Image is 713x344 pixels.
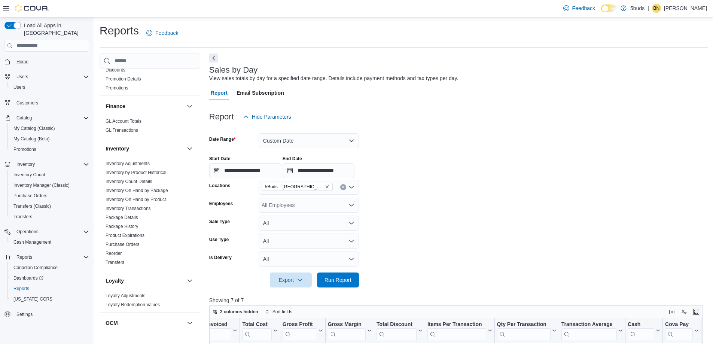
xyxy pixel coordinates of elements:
[106,119,141,124] a: GL Account Totals
[7,123,92,134] button: My Catalog (Classic)
[665,321,699,340] button: Cova Pay
[1,159,92,170] button: Inventory
[192,321,231,340] div: Total Invoiced
[106,277,124,284] h3: Loyalty
[209,296,708,304] p: Showing 7 of 7
[262,183,333,191] span: 5Buds – Meadow Lake
[16,100,38,106] span: Customers
[13,98,41,107] a: Customers
[1,309,92,320] button: Settings
[340,184,346,190] button: Clear input
[324,276,351,284] span: Run Report
[10,263,61,272] a: Canadian Compliance
[7,170,92,180] button: Inventory Count
[13,113,35,122] button: Catalog
[13,253,35,262] button: Reports
[13,203,51,209] span: Transfers (Classic)
[13,160,89,169] span: Inventory
[10,124,89,133] span: My Catalog (Classic)
[628,321,660,340] button: Cash
[10,263,89,272] span: Canadian Compliance
[665,321,693,328] div: Cova Pay
[185,102,194,111] button: Finance
[10,181,89,190] span: Inventory Manager (Classic)
[106,170,167,176] span: Inventory by Product Historical
[16,254,32,260] span: Reports
[106,188,168,194] span: Inventory On Hand by Package
[209,237,229,243] label: Use Type
[13,125,55,131] span: My Catalog (Classic)
[106,85,128,91] span: Promotions
[10,145,89,154] span: Promotions
[13,172,45,178] span: Inventory Count
[106,293,146,299] span: Loyalty Adjustments
[209,156,231,162] label: Start Date
[106,67,125,73] span: Discounts
[561,321,623,340] button: Transaction Average
[10,295,55,304] a: [US_STATE] CCRS
[106,319,184,327] button: OCM
[106,250,122,256] span: Reorder
[427,321,486,340] div: Items Per Transaction
[10,83,28,92] a: Users
[13,275,43,281] span: Dashboards
[192,321,237,340] button: Total Invoiced
[561,321,617,340] div: Transaction Average
[10,238,54,247] a: Cash Management
[100,159,200,270] div: Inventory
[13,239,51,245] span: Cash Management
[317,273,359,287] button: Run Report
[560,1,598,16] a: Feedback
[377,321,417,340] div: Total Discount
[283,156,302,162] label: End Date
[10,274,89,283] span: Dashboards
[272,309,292,315] span: Sort fields
[1,97,92,108] button: Customers
[664,4,707,13] p: [PERSON_NAME]
[10,212,35,221] a: Transfers
[237,85,284,100] span: Email Subscription
[100,291,200,312] div: Loyalty
[262,307,295,316] button: Sort fields
[252,113,291,121] span: Hide Parameters
[209,74,458,82] div: View sales totals by day for a specified date range. Details include payment methods and tax type...
[106,145,129,152] h3: Inventory
[242,321,277,340] button: Total Cost
[377,321,423,340] button: Total Discount
[106,161,150,167] span: Inventory Adjustments
[10,134,53,143] a: My Catalog (Beta)
[106,224,138,229] a: Package History
[10,170,48,179] a: Inventory Count
[10,284,32,293] a: Reports
[283,321,317,340] div: Gross Profit
[100,117,200,138] div: Finance
[7,283,92,294] button: Reports
[13,286,29,292] span: Reports
[283,321,317,328] div: Gross Profit
[259,234,359,249] button: All
[259,133,359,148] button: Custom Date
[13,227,89,236] span: Operations
[209,219,230,225] label: Sale Type
[13,265,58,271] span: Canadian Compliance
[13,193,48,199] span: Purchase Orders
[4,53,89,339] nav: Complex example
[10,202,89,211] span: Transfers (Classic)
[106,145,184,152] button: Inventory
[16,311,33,317] span: Settings
[7,82,92,92] button: Users
[100,66,200,95] div: Discounts & Promotions
[1,56,92,67] button: Home
[106,302,160,308] span: Loyalty Redemption Values
[185,144,194,153] button: Inventory
[1,252,92,262] button: Reports
[1,71,92,82] button: Users
[427,321,492,340] button: Items Per Transaction
[283,321,323,340] button: Gross Profit
[106,319,118,327] h3: OCM
[7,262,92,273] button: Canadian Compliance
[630,4,645,13] p: 5buds
[106,233,144,238] a: Product Expirations
[1,226,92,237] button: Operations
[106,103,184,110] button: Finance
